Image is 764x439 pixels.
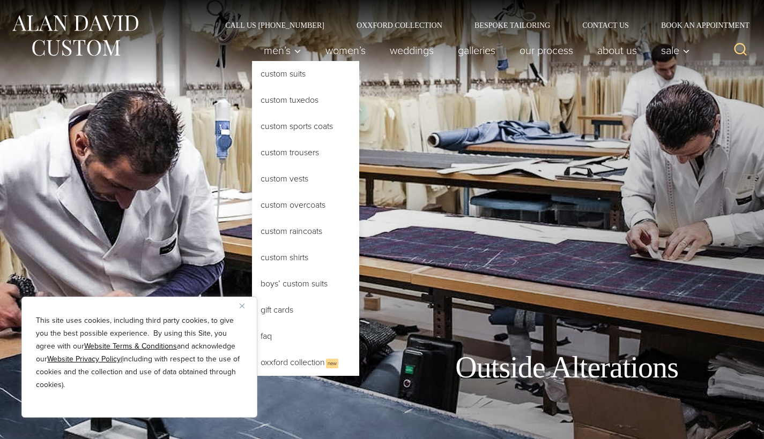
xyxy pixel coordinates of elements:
[240,299,253,312] button: Close
[252,40,696,61] nav: Primary Navigation
[240,304,244,308] img: Close
[209,21,753,29] nav: Secondary Navigation
[326,359,338,368] span: New
[314,40,378,61] a: Women’s
[661,45,690,56] span: Sale
[508,40,585,61] a: Our Process
[252,87,359,113] a: Custom Tuxedos
[264,45,301,56] span: Men’s
[252,271,359,297] a: Boys’ Custom Suits
[36,314,243,391] p: This site uses cookies, including third party cookies, to give you the best possible experience. ...
[446,40,508,61] a: Galleries
[252,245,359,270] a: Custom Shirts
[378,40,446,61] a: weddings
[252,323,359,349] a: FAQ
[458,21,566,29] a: Bespoke Tailoring
[252,350,359,376] a: Oxxford CollectionNew
[84,340,177,352] a: Website Terms & Conditions
[209,21,340,29] a: Call Us [PHONE_NUMBER]
[252,192,359,218] a: Custom Overcoats
[340,21,458,29] a: Oxxford Collection
[252,140,359,165] a: Custom Trousers
[645,21,753,29] a: Book an Appointment
[728,37,753,63] button: View Search Form
[252,61,359,87] a: Custom Suits
[252,166,359,192] a: Custom Vests
[566,21,645,29] a: Contact Us
[11,12,139,59] img: Alan David Custom
[585,40,649,61] a: About Us
[252,218,359,244] a: Custom Raincoats
[47,353,121,365] a: Website Privacy Policy
[455,350,678,385] h1: Outside Alterations
[252,297,359,323] a: Gift Cards
[252,113,359,139] a: Custom Sports Coats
